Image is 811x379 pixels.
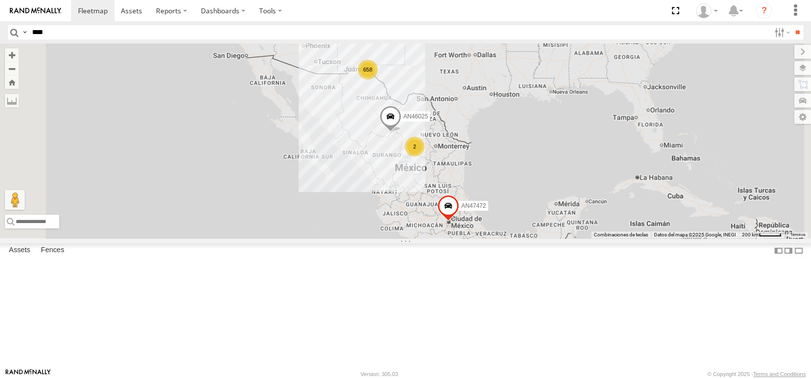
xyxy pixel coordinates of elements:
[403,113,427,120] span: AN46025
[783,243,793,258] label: Dock Summary Table to the Right
[461,202,486,209] span: AN47472
[771,25,792,39] label: Search Filter Options
[654,232,736,237] span: Datos del mapa ©2025 Google, INEGI
[756,3,772,19] i: ?
[4,244,35,258] label: Assets
[360,371,398,377] div: Version: 305.03
[707,371,806,377] div: © Copyright 2025 -
[5,369,51,379] a: Visit our Website
[790,232,806,236] a: Términos
[21,25,29,39] label: Search Query
[405,137,425,156] div: 2
[5,94,19,108] label: Measure
[753,371,806,377] a: Terms and Conditions
[739,231,784,238] button: Escala del mapa: 200 km por 42 píxeles
[10,7,61,14] img: rand-logo.svg
[358,60,378,79] div: 658
[5,76,19,89] button: Zoom Home
[5,48,19,62] button: Zoom in
[693,3,721,18] div: Erick Ramirez
[794,243,804,258] label: Hide Summary Table
[742,232,759,237] span: 200 km
[773,243,783,258] label: Dock Summary Table to the Left
[36,244,69,258] label: Fences
[5,62,19,76] button: Zoom out
[5,190,25,210] button: Arrastra al hombrecito al mapa para abrir Street View
[594,231,648,238] button: Combinaciones de teclas
[794,110,811,124] label: Map Settings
